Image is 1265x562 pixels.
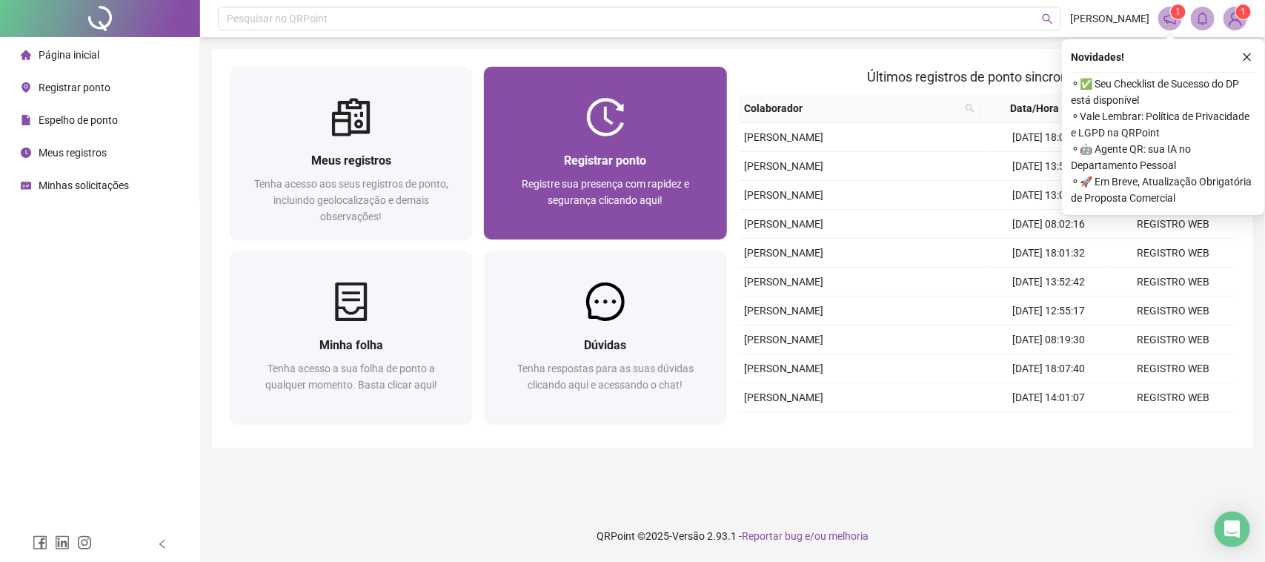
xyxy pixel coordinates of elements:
span: ⚬ 🚀 Em Breve, Atualização Obrigatória de Proposta Comercial [1071,173,1256,206]
span: search [966,104,975,113]
td: [DATE] 14:01:07 [987,383,1112,412]
div: Open Intercom Messenger [1215,512,1250,547]
span: linkedin [55,535,70,550]
td: [DATE] 12:55:55 [987,412,1112,441]
span: home [21,50,31,60]
span: Registre sua presença com rapidez e segurança clicando aqui! [522,178,689,206]
span: Página inicial [39,49,99,61]
a: DúvidasTenha respostas para as suas dúvidas clicando aqui e acessando o chat! [484,251,726,424]
span: facebook [33,535,47,550]
span: Meus registros [39,147,107,159]
td: REGISTRO WEB [1111,268,1235,297]
span: Minhas solicitações [39,179,129,191]
span: [PERSON_NAME] [745,391,824,403]
td: [DATE] 08:19:30 [987,325,1112,354]
span: Novidades ! [1071,49,1124,65]
td: REGISTRO WEB [1111,325,1235,354]
span: [PERSON_NAME] [1070,10,1149,27]
span: 1 [1176,7,1181,17]
span: bell [1196,12,1209,25]
td: [DATE] 08:02:16 [987,210,1112,239]
span: close [1242,52,1252,62]
span: [PERSON_NAME] [745,305,824,317]
td: [DATE] 13:05:57 [987,181,1112,210]
td: [DATE] 18:07:40 [987,354,1112,383]
span: [PERSON_NAME] [745,218,824,230]
span: Meus registros [311,153,391,168]
sup: Atualize o seu contato no menu Meus Dados [1236,4,1251,19]
span: [PERSON_NAME] [745,189,824,201]
span: file [21,115,31,125]
span: [PERSON_NAME] [745,276,824,288]
td: REGISTRO WEB [1111,354,1235,383]
td: REGISTRO WEB [1111,297,1235,325]
span: ⚬ Vale Lembrar: Política de Privacidade e LGPD na QRPoint [1071,108,1256,141]
span: [PERSON_NAME] [745,247,824,259]
td: [DATE] 18:01:32 [987,239,1112,268]
td: REGISTRO WEB [1111,239,1235,268]
a: Meus registrosTenha acesso aos seus registros de ponto, incluindo geolocalização e demais observa... [230,67,472,239]
span: search [1042,13,1053,24]
span: clock-circle [21,148,31,158]
sup: 1 [1171,4,1186,19]
span: left [157,539,167,549]
span: ⚬ ✅ Seu Checklist de Sucesso do DP está disponível [1071,76,1256,108]
td: REGISTRO WEB [1111,383,1235,412]
th: Data/Hora [980,94,1101,123]
span: Colaborador [745,100,960,116]
span: [PERSON_NAME] [745,334,824,346]
span: environment [21,82,31,93]
span: [PERSON_NAME] [745,131,824,143]
span: Versão [672,530,705,542]
span: Data/Hora [986,100,1083,116]
td: REGISTRO WEB [1111,412,1235,441]
span: Dúvidas [584,338,626,352]
span: Tenha acesso aos seus registros de ponto, incluindo geolocalização e demais observações! [254,178,448,222]
span: 1 [1241,7,1246,17]
footer: QRPoint © 2025 - 2.93.1 - [200,510,1265,562]
span: search [963,97,977,119]
span: schedule [21,180,31,191]
span: Tenha acesso a sua folha de ponto a qualquer momento. Basta clicar aqui! [265,363,437,391]
td: [DATE] 18:08:34 [987,123,1112,152]
span: Últimos registros de ponto sincronizados [867,69,1106,85]
span: Registrar ponto [564,153,646,168]
td: REGISTRO WEB [1111,210,1235,239]
span: Minha folha [319,338,383,352]
span: Reportar bug e/ou melhoria [742,530,869,542]
span: ⚬ 🤖 Agente QR: sua IA no Departamento Pessoal [1071,141,1256,173]
span: Tenha respostas para as suas dúvidas clicando aqui e acessando o chat! [517,363,694,391]
span: [PERSON_NAME] [745,160,824,172]
td: [DATE] 13:52:42 [987,268,1112,297]
a: Registrar pontoRegistre sua presença com rapidez e segurança clicando aqui! [484,67,726,239]
span: Registrar ponto [39,82,110,93]
span: [PERSON_NAME] [745,363,824,374]
td: [DATE] 13:57:30 [987,152,1112,181]
span: Espelho de ponto [39,114,118,126]
span: instagram [77,535,92,550]
span: notification [1163,12,1177,25]
td: [DATE] 12:55:17 [987,297,1112,325]
a: Minha folhaTenha acesso a sua folha de ponto a qualquer momento. Basta clicar aqui! [230,251,472,424]
img: 84182 [1224,7,1246,30]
